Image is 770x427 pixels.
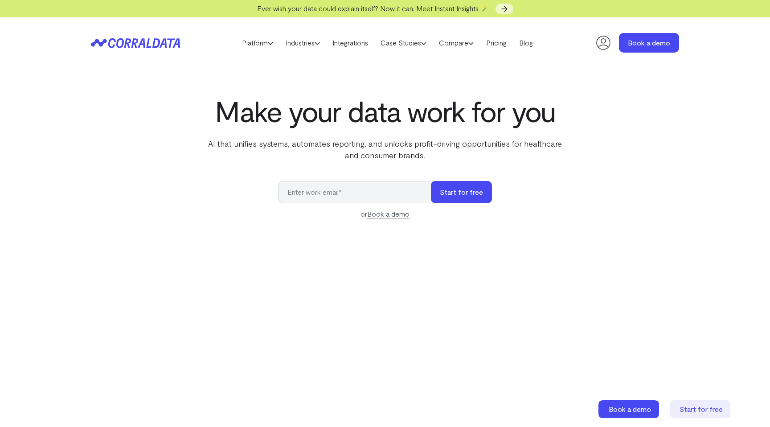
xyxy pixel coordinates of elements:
[367,209,410,218] a: Book a demo
[326,36,374,49] a: Integrations
[598,400,661,418] a: Book a demo
[619,33,679,53] a: Book a demo
[278,209,492,219] div: or
[513,36,539,49] a: Blog
[236,36,279,49] a: Platform
[374,36,433,49] a: Case Studies
[203,95,567,127] h1: Make your data work for you
[203,138,567,161] p: AI that unifies systems, automates reporting, and unlocks profit-driving opportunities for health...
[257,4,489,12] span: Ever wish your data could explain itself? Now it can. Meet Instant Insights 🪄
[680,405,723,413] span: Start for free
[480,36,513,49] a: Pricing
[279,36,326,49] a: Industries
[670,400,732,418] a: Start for free
[431,181,492,203] button: Start for free
[433,36,480,49] a: Compare
[609,405,651,413] span: Book a demo
[278,181,440,203] input: Enter work email*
